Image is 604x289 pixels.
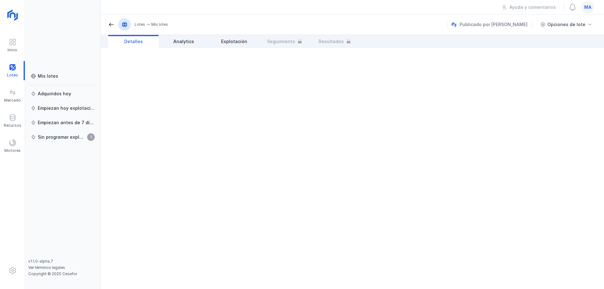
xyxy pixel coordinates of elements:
[38,91,71,97] div: Adquiridos hoy
[38,134,85,140] div: Sin programar explotación
[319,38,344,45] span: Resultados
[4,123,21,128] div: Recursos
[259,35,310,48] a: Seguimiento
[135,22,145,27] div: Lotes
[151,22,168,27] div: Mis lotes
[584,4,591,10] span: ma
[547,21,585,28] div: Opciones de lote
[5,7,20,23] img: logoRight.svg
[38,119,95,126] div: Empiezan antes de 7 días
[451,20,533,29] div: Publicado por [PERSON_NAME]
[267,38,295,45] span: Seguimiento
[28,131,97,143] a: Sin programar explotación1
[28,103,97,114] a: Empiezan hoy explotación
[173,38,194,45] span: Analytics
[124,38,143,45] span: Detalles
[498,2,560,13] button: Ayuda y comentarios
[28,70,97,82] a: Mis lotes
[4,148,21,153] div: Motores
[451,22,456,27] img: nemus.svg
[4,98,21,103] div: Mercado
[28,117,97,128] a: Empiezan antes de 7 días
[28,265,65,270] a: Ver términos legales
[38,73,58,79] div: Mis lotes
[159,35,209,48] a: Analytics
[38,105,95,111] div: Empiezan hoy explotación
[209,35,259,48] a: Explotación
[87,133,95,141] span: 1
[108,35,159,48] a: Detalles
[28,88,97,99] a: Adquiridos hoy
[509,4,556,10] div: Ayuda y comentarios
[221,38,247,45] span: Explotación
[8,47,17,53] div: Inicio
[310,35,360,48] a: Resultados
[28,259,97,264] div: v1.1.0-alpha.7
[28,271,97,276] div: Copyright © 2025 Cesefor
